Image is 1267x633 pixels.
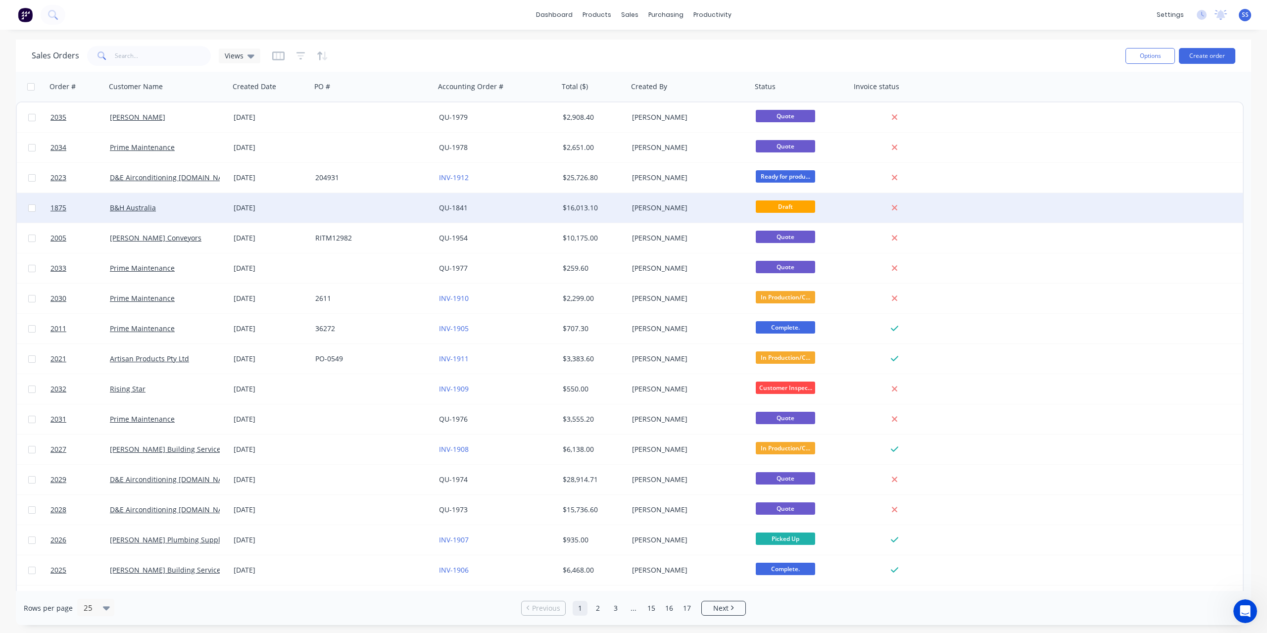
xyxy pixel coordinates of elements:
[50,163,110,193] a: 2023
[439,565,469,575] a: INV-1906
[532,603,560,613] span: Previous
[439,444,469,454] a: INV-1908
[109,82,163,92] div: Customer Name
[234,354,307,364] div: [DATE]
[563,143,621,152] div: $2,651.00
[562,82,588,92] div: Total ($)
[756,291,815,303] span: In Production/C...
[632,475,742,485] div: [PERSON_NAME]
[688,7,736,22] div: productivity
[439,535,469,544] a: INV-1907
[50,525,110,555] a: 2026
[50,555,110,585] a: 2025
[632,565,742,575] div: [PERSON_NAME]
[755,82,776,92] div: Status
[756,231,815,243] span: Quote
[563,354,621,364] div: $3,383.60
[1152,7,1189,22] div: settings
[50,444,66,454] span: 2027
[439,324,469,333] a: INV-1905
[756,412,815,424] span: Quote
[563,263,621,273] div: $259.60
[756,110,815,122] span: Quote
[32,51,79,60] h1: Sales Orders
[438,82,503,92] div: Accounting Order #
[50,505,66,515] span: 2028
[50,193,110,223] a: 1875
[50,253,110,283] a: 2033
[1125,48,1175,64] button: Options
[234,203,307,213] div: [DATE]
[563,505,621,515] div: $15,736.60
[756,382,815,394] span: Customer Inspec...
[50,404,110,434] a: 2031
[50,344,110,374] a: 2021
[315,293,425,303] div: 2611
[50,284,110,313] a: 2030
[50,384,66,394] span: 2032
[439,112,468,122] a: QU-1979
[50,133,110,162] a: 2034
[522,603,565,613] a: Previous page
[439,354,469,363] a: INV-1911
[50,475,66,485] span: 2029
[315,233,425,243] div: RITM12982
[50,435,110,464] a: 2027
[110,565,224,575] a: [PERSON_NAME] Building Services
[578,7,616,22] div: products
[756,140,815,152] span: Quote
[632,263,742,273] div: [PERSON_NAME]
[756,563,815,575] span: Complete.
[632,535,742,545] div: [PERSON_NAME]
[110,293,175,303] a: Prime Maintenance
[756,442,815,454] span: In Production/C...
[439,203,468,212] a: QU-1841
[1242,10,1249,19] span: SS
[110,324,175,333] a: Prime Maintenance
[573,601,587,616] a: Page 1 is your current page
[439,143,468,152] a: QU-1978
[110,535,230,544] a: [PERSON_NAME] Plumbing Supplies
[439,384,469,393] a: INV-1909
[50,565,66,575] span: 2025
[626,601,641,616] a: Jump forward
[315,354,425,364] div: PO-0549
[110,505,236,514] a: D&E Airconditioning [DOMAIN_NAME]
[24,603,73,613] span: Rows per page
[631,82,667,92] div: Created By
[632,414,742,424] div: [PERSON_NAME]
[632,173,742,183] div: [PERSON_NAME]
[50,585,110,615] a: 2024
[234,143,307,152] div: [DATE]
[563,233,621,243] div: $10,175.00
[234,444,307,454] div: [DATE]
[632,293,742,303] div: [PERSON_NAME]
[439,263,468,273] a: QU-1977
[314,82,330,92] div: PO #
[110,475,236,484] a: D&E Airconditioning [DOMAIN_NAME]
[563,475,621,485] div: $28,914.71
[563,112,621,122] div: $2,908.40
[110,354,189,363] a: Artisan Products Pty Ltd
[643,7,688,22] div: purchasing
[517,601,750,616] ul: Pagination
[110,143,175,152] a: Prime Maintenance
[50,324,66,334] span: 2011
[234,293,307,303] div: [DATE]
[110,173,236,182] a: D&E Airconditioning [DOMAIN_NAME]
[50,465,110,494] a: 2029
[234,263,307,273] div: [DATE]
[563,414,621,424] div: $3,555.20
[563,565,621,575] div: $6,468.00
[225,50,244,61] span: Views
[234,565,307,575] div: [DATE]
[439,293,469,303] a: INV-1910
[632,112,742,122] div: [PERSON_NAME]
[531,7,578,22] a: dashboard
[563,444,621,454] div: $6,138.00
[234,535,307,545] div: [DATE]
[439,173,469,182] a: INV-1912
[50,203,66,213] span: 1875
[632,324,742,334] div: [PERSON_NAME]
[632,143,742,152] div: [PERSON_NAME]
